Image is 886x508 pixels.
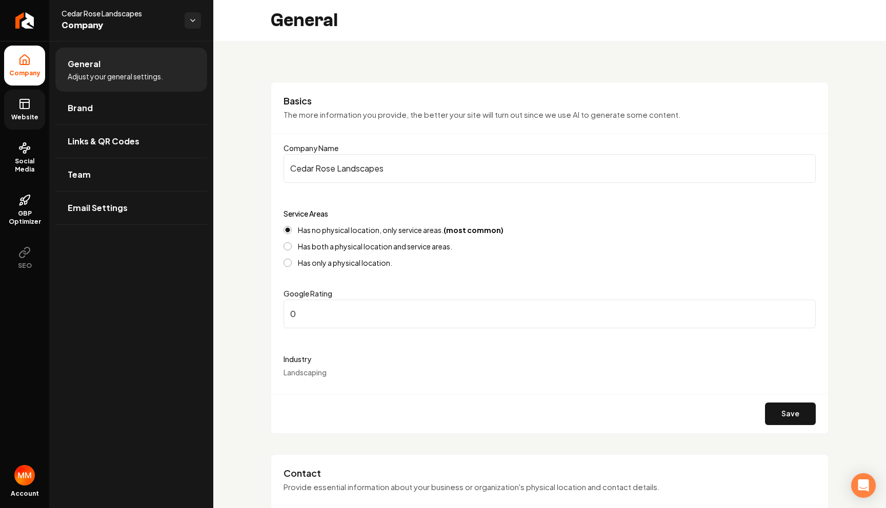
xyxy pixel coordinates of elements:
h2: General [271,10,338,31]
h3: Basics [284,95,816,107]
span: General [68,58,100,70]
label: Google Rating [284,289,332,298]
span: Social Media [4,157,45,174]
a: Website [4,90,45,130]
input: Google Rating [284,300,816,328]
button: Save [765,403,816,425]
a: Brand [55,92,207,124]
h3: Contact [284,467,816,479]
p: The more information you provide, the better your site will turn out since we use AI to generate ... [284,109,816,121]
span: Team [68,168,91,181]
span: Email Settings [68,202,128,214]
span: Website [7,113,43,121]
label: Has both a physical location and service areas. [298,243,452,250]
a: Links & QR Codes [55,125,207,158]
label: Has no physical location, only service areas. [298,226,504,234]
span: Adjust your general settings. [68,71,163,81]
span: Company [62,18,176,33]
p: Provide essential information about your business or organization's physical location and contact... [284,481,816,493]
label: Company Name [284,143,338,153]
a: Social Media [4,134,45,182]
button: SEO [4,238,45,278]
label: Has only a physical location. [298,259,392,266]
label: Service Areas [284,209,328,218]
span: Landscaping [284,368,327,377]
strong: (most common) [444,225,504,235]
span: Account [11,490,39,498]
span: GBP Optimizer [4,209,45,226]
div: Open Intercom Messenger [851,473,876,498]
a: GBP Optimizer [4,186,45,234]
span: Company [5,69,45,77]
img: Rebolt Logo [15,12,34,29]
input: Company Name [284,154,816,183]
span: Cedar Rose Landscapes [62,8,176,18]
span: Links & QR Codes [68,135,139,147]
img: Mohamed Mohamed [14,465,35,485]
a: Team [55,158,207,191]
span: Brand [68,102,93,114]
label: Industry [284,353,816,365]
a: Email Settings [55,192,207,224]
span: SEO [14,262,36,270]
button: Open user button [14,465,35,485]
